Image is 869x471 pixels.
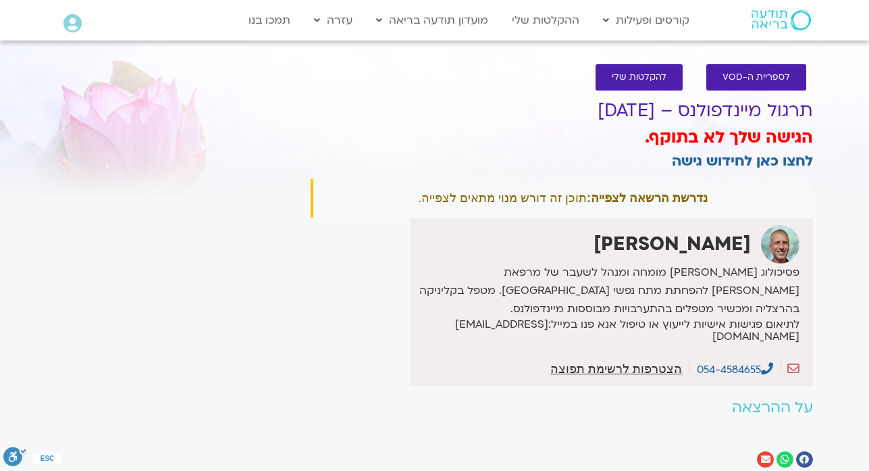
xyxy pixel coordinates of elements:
a: עזרה [307,7,359,33]
p: לתיאום פגישות אישיות לייעוץ או טיפול אנא פנו במייל: [EMAIL_ADDRESS][DOMAIN_NAME] [414,318,799,343]
div: שיתוף ב whatsapp [776,451,793,468]
strong: [PERSON_NAME] [594,231,751,257]
a: להקלטות שלי [596,64,683,91]
a: לחצו כאן לחידוש גישה [672,151,813,171]
a: תמכו בנו [242,7,297,33]
strong: נדרשת הרשאה לצפייה: [587,191,708,205]
span: לספריית ה-VOD [722,72,790,82]
a: מועדון תודעה בריאה [369,7,495,33]
h2: על ההרצאה [311,399,813,416]
a: 054-4584655 [697,362,773,377]
p: פסיכולוג [PERSON_NAME] מומחה ומנהל לשעבר של מרפאת [PERSON_NAME] להפחתת מתח נפשי [GEOGRAPHIC_DATA]... [414,264,799,318]
a: ההקלטות שלי [505,7,586,33]
div: תוכן זה דורש מנוי מתאים לצפייה. [311,179,813,218]
a: לספריית ה-VOD [706,64,806,91]
span: להקלטות שלי [612,72,666,82]
h3: הגישה שלך לא בתוקף. [311,126,813,149]
a: קורסים ופעילות [596,7,696,33]
div: שיתוף ב facebook [796,451,813,468]
div: שיתוף ב email [757,451,774,468]
a: הצטרפות לרשימת תפוצה [550,363,682,375]
img: תודעה בריאה [752,10,811,30]
img: ניב אידלמן [761,225,799,264]
h1: תרגול מיינדפולנס – [DATE] [311,101,813,121]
